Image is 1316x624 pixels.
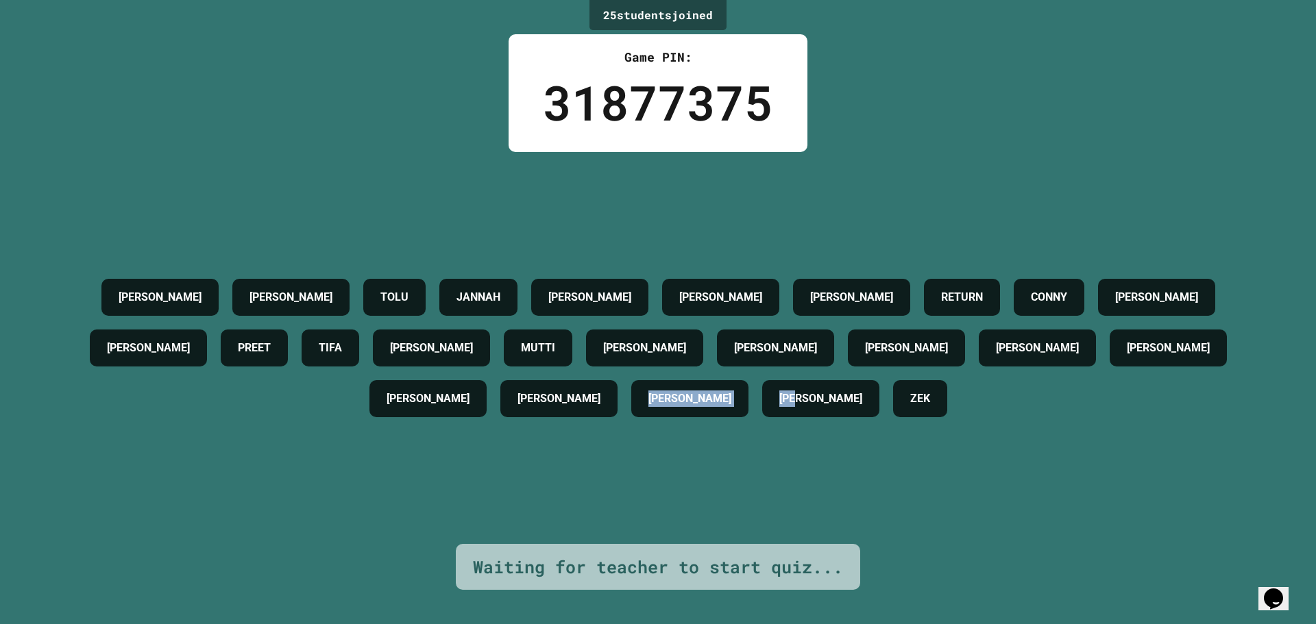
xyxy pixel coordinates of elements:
div: 31877375 [543,66,773,138]
h4: [PERSON_NAME] [648,390,731,407]
h4: [PERSON_NAME] [679,289,762,305]
h4: RETURN [941,289,983,305]
h4: TIFA [319,340,342,356]
h4: [PERSON_NAME] [810,289,893,305]
h4: [PERSON_NAME] [734,340,817,356]
h4: [PERSON_NAME] [1115,289,1198,305]
h4: [PERSON_NAME] [865,340,948,356]
h4: [PERSON_NAME] [779,390,862,407]
div: Waiting for teacher to start quiz... [473,554,843,580]
h4: PREET [238,340,271,356]
h4: [PERSON_NAME] [517,390,600,407]
h4: [PERSON_NAME] [603,340,686,356]
h4: TOLU [380,289,409,305]
h4: [PERSON_NAME] [387,390,470,407]
h4: JANNAH [456,289,500,305]
h4: [PERSON_NAME] [1127,340,1210,356]
h4: [PERSON_NAME] [119,289,202,305]
h4: CONNY [1031,289,1067,305]
h4: [PERSON_NAME] [996,340,1079,356]
h4: MUTTI [521,340,555,356]
h4: [PERSON_NAME] [548,289,631,305]
h4: [PERSON_NAME] [390,340,473,356]
h4: [PERSON_NAME] [107,340,190,356]
iframe: chat widget [1258,569,1302,610]
div: Game PIN: [543,48,773,66]
h4: ZEK [910,390,930,407]
h4: [PERSON_NAME] [249,289,332,305]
